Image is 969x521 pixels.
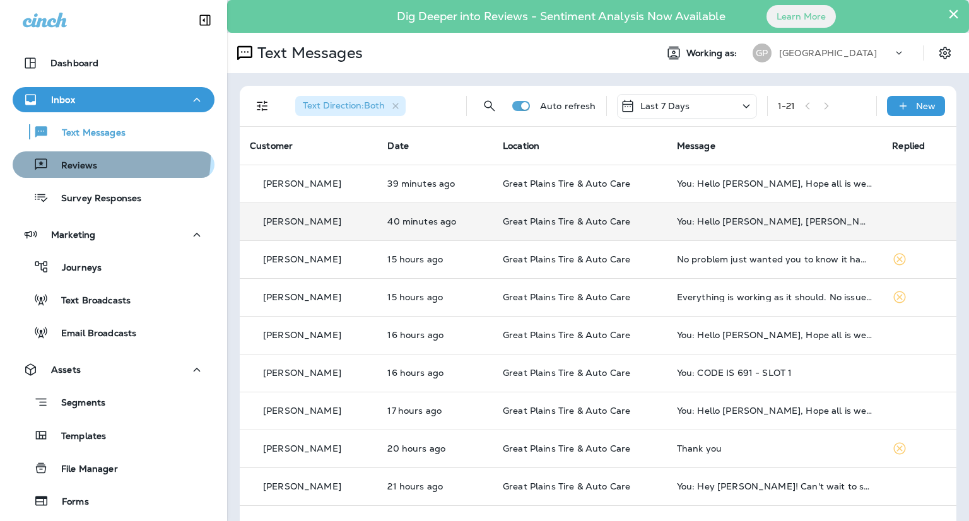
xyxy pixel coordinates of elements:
span: Date [387,140,409,151]
p: Sep 26, 2025 08:06 AM [387,216,483,226]
p: Text Messages [49,127,126,139]
button: Marketing [13,222,214,247]
p: [PERSON_NAME] [263,330,341,340]
p: Assets [51,365,81,375]
p: Dashboard [50,58,98,68]
button: Segments [13,389,214,416]
span: Great Plains Tire & Auto Care [503,178,630,189]
button: Inbox [13,87,214,112]
button: Reviews [13,151,214,178]
div: 1 - 21 [778,101,796,111]
span: Great Plains Tire & Auto Care [503,367,630,378]
button: Settings [934,42,956,64]
p: Sep 25, 2025 12:16 PM [387,443,483,454]
p: [PERSON_NAME] [263,216,341,226]
p: Last 7 Days [640,101,690,111]
p: Email Broadcasts [49,328,136,340]
span: Location [503,140,539,151]
button: Collapse Sidebar [187,8,223,33]
p: Auto refresh [540,101,596,111]
button: File Manager [13,455,214,481]
span: Great Plains Tire & Auto Care [503,291,630,303]
p: [PERSON_NAME] [263,406,341,416]
p: Templates [49,431,106,443]
p: Survey Responses [49,193,141,205]
div: Text Direction:Both [295,96,406,116]
button: Templates [13,422,214,448]
button: Forms [13,488,214,514]
div: You: CODE IS 691 - SLOT 1 [677,368,872,378]
span: Great Plains Tire & Auto Care [503,216,630,227]
button: Search Messages [477,93,502,119]
span: Great Plains Tire & Auto Care [503,254,630,265]
button: Text Broadcasts [13,286,214,313]
p: Sep 25, 2025 05:06 PM [387,254,483,264]
div: GP [753,44,772,62]
div: You: Hello Savanah, Hope all is well! This is Justin from Great Plains Tire & Auto Care. I wanted... [677,179,872,189]
p: File Manager [49,464,118,476]
p: Text Broadcasts [49,295,131,307]
p: [PERSON_NAME] [263,292,341,302]
div: You: Hello Terry, Hope all is well! This is Justin from Great Plains Tire & Auto Care. I wanted t... [677,216,872,226]
button: Filters [250,93,275,119]
p: Sep 25, 2025 03:30 PM [387,406,483,416]
p: [GEOGRAPHIC_DATA] [779,48,877,58]
p: Sep 25, 2025 04:47 PM [387,292,483,302]
span: Great Plains Tire & Auto Care [503,481,630,492]
button: Assets [13,357,214,382]
span: Message [677,140,715,151]
span: Great Plains Tire & Auto Care [503,443,630,454]
div: Everything is working as it should. No issues from what was repaired. [677,292,872,302]
button: Dashboard [13,50,214,76]
button: Text Messages [13,119,214,145]
p: Sep 25, 2025 04:17 PM [387,368,483,378]
span: Customer [250,140,293,151]
p: [PERSON_NAME] [263,179,341,189]
button: Learn More [766,5,836,28]
button: Close [948,4,960,24]
p: Inbox [51,95,75,105]
p: Text Messages [252,44,363,62]
span: Text Direction : Both [303,100,385,111]
p: [PERSON_NAME] [263,368,341,378]
span: Replied [892,140,925,151]
span: Great Plains Tire & Auto Care [503,405,630,416]
p: Sep 25, 2025 04:30 PM [387,330,483,340]
div: You: Hello David, Hope all is well! This is Justin at Great Plains Tire & Auto Care, I wanted to ... [677,406,872,416]
p: Reviews [49,160,97,172]
p: [PERSON_NAME] [263,254,341,264]
div: Thank you [677,443,872,454]
p: Segments [49,397,105,410]
p: New [916,101,936,111]
div: You: Hello Jason, Hope all is well! This is Justin from Great Plains Tire & Auto Care. I wanted t... [677,330,872,340]
p: Sep 25, 2025 10:48 AM [387,481,483,491]
p: [PERSON_NAME] [263,443,341,454]
button: Journeys [13,254,214,280]
div: You: Hey Chad! Can't wait to serve you again. Click on the link below to get started! Once you ar... [677,481,872,491]
span: Working as: [686,48,740,59]
span: Great Plains Tire & Auto Care [503,329,630,341]
div: No problem just wanted you to know it had been completed [677,254,872,264]
button: Email Broadcasts [13,319,214,346]
p: Dig Deeper into Reviews - Sentiment Analysis Now Available [360,15,762,18]
p: Sep 26, 2025 08:07 AM [387,179,483,189]
button: Survey Responses [13,184,214,211]
p: Marketing [51,230,95,240]
p: [PERSON_NAME] [263,481,341,491]
p: Journeys [49,262,102,274]
p: Forms [49,496,89,508]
